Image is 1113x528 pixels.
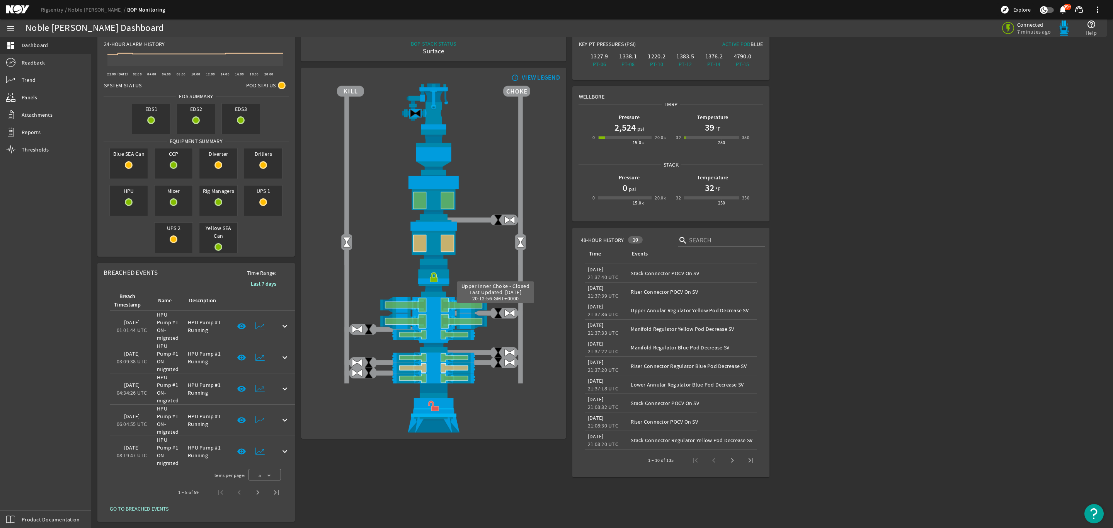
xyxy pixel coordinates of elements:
[631,344,754,351] div: Manifold Regulator Blue Pod Decrease SV
[631,288,754,296] div: Riser Connector POCV On SV
[701,60,727,68] div: PT-14
[117,452,147,459] legacy-datetime-component: 08:19:47 UTC
[157,342,182,373] div: HPU Pump #1 ON-migrated
[1058,5,1067,14] mat-icon: notifications
[588,303,604,310] legacy-datetime-component: [DATE]
[158,296,172,305] div: Name
[104,269,158,277] span: Breached Events
[188,444,226,459] div: HPU Pump #1 Running
[124,413,140,420] legacy-datetime-component: [DATE]
[705,121,714,134] h1: 39
[22,41,48,49] span: Dashboard
[124,382,140,388] legacy-datetime-component: [DATE]
[199,186,237,196] span: Rig Managers
[714,125,721,133] span: °F
[589,250,601,258] div: Time
[337,175,530,220] img: UpperAnnularOpen.png
[628,236,643,244] div: 10
[411,48,456,55] div: Surface
[588,422,618,429] legacy-datetime-component: 21:08:30 UTC
[615,60,641,68] div: PT-08
[264,72,273,77] text: 20:00
[117,421,147,428] legacy-datetime-component: 06:04:55 UTC
[188,412,226,428] div: HPU Pump #1 Running
[588,366,618,373] legacy-datetime-component: 21:37:20 UTC
[177,104,215,114] span: EDS2
[633,139,644,146] div: 15.0k
[619,174,640,181] b: Pressure
[213,472,245,479] div: Items per page:
[221,72,230,77] text: 14:00
[124,444,140,451] legacy-datetime-component: [DATE]
[632,250,648,258] div: Events
[588,311,618,318] legacy-datetime-component: 21:37:36 UTC
[492,307,504,319] img: ValveClose.png
[267,483,286,502] button: Last page
[110,148,148,159] span: Blue SEA Can
[188,319,226,334] div: HPU Pump #1 Running
[631,399,754,407] div: Stack Connector POCV On SV
[504,347,516,358] img: ValveOpen.png
[1084,504,1104,523] button: Open Resource Center
[588,433,604,440] legacy-datetime-component: [DATE]
[246,82,276,89] span: Pod Status
[588,274,618,281] legacy-datetime-component: 21:37:40 UTC
[631,362,754,370] div: Riser Connector Regulator Blue Pod Decrease SV
[351,367,363,379] img: ValveOpen.png
[110,505,168,513] span: GO TO BREACHED EVENTS
[1017,21,1051,28] span: Connected
[633,199,644,207] div: 15.0k
[627,185,636,193] span: psi
[157,405,182,436] div: HPU Pump #1 ON-migrated
[41,6,68,13] a: Rigsentry
[742,451,760,470] button: Last page
[644,53,669,60] div: 1220.2
[250,72,259,77] text: 18:00
[6,24,15,33] mat-icon: menu
[587,53,612,60] div: 1327.9
[701,53,727,60] div: 1376.2
[117,358,147,365] legacy-datetime-component: 03:09:38 UTC
[235,72,244,77] text: 16:00
[492,347,504,358] img: ValveClose.png
[22,128,41,136] span: Reports
[631,250,751,258] div: Events
[510,75,519,81] mat-icon: info_outline
[588,385,618,392] legacy-datetime-component: 21:37:18 UTC
[672,53,698,60] div: 1383.5
[588,250,622,258] div: Time
[155,148,192,159] span: CCP
[157,311,182,342] div: HPU Pump #1 ON-migrated
[22,146,49,153] span: Thresholds
[188,381,226,397] div: HPU Pump #1 Running
[176,92,216,100] span: EDS SUMMARY
[631,381,754,388] div: Lower Annular Regulator Blue Pod Decrease SV
[588,348,618,355] legacy-datetime-component: 21:37:22 UTC
[251,280,276,288] b: Last 7 days
[1074,5,1084,14] mat-icon: support_agent
[588,396,604,403] legacy-datetime-component: [DATE]
[363,324,374,335] img: ValveClose.png
[742,134,749,141] div: 350
[588,441,618,448] legacy-datetime-component: 21:08:20 UTC
[133,72,142,77] text: 02:00
[636,125,644,133] span: psi
[248,483,267,502] button: Next page
[188,296,223,305] div: Description
[1088,0,1107,19] button: more_vert
[588,284,604,291] legacy-datetime-component: [DATE]
[587,60,612,68] div: PT-06
[631,307,754,314] div: Upper Annular Regulator Yellow Pod Decrease SV
[155,186,192,196] span: Mixer
[676,194,681,202] div: 32
[504,307,516,319] img: ValveOpen.png
[662,100,680,108] span: LMRP
[280,322,289,331] mat-icon: keyboard_arrow_down
[206,72,215,77] text: 12:00
[104,40,165,48] span: 24-Hour Alarm History
[592,134,595,141] div: 0
[588,329,618,336] legacy-datetime-component: 21:37:33 UTC
[167,137,225,145] span: Equipment Summary
[522,74,560,82] div: VIEW LEGEND
[117,327,147,334] legacy-datetime-component: 01:01:44 UTC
